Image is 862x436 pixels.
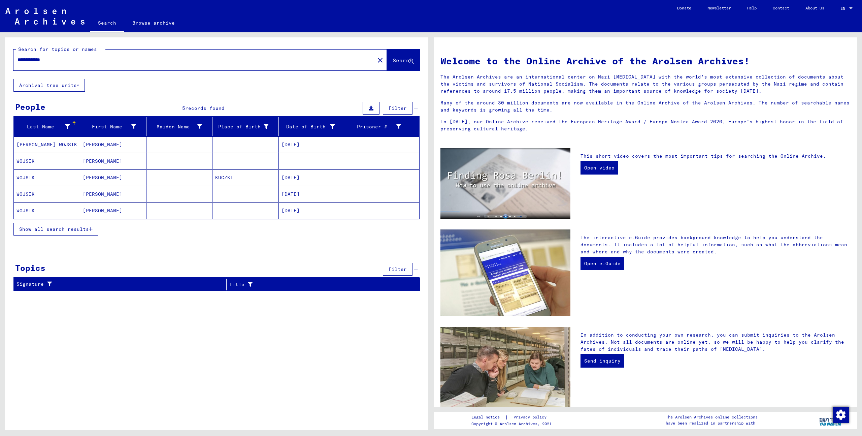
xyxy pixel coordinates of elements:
mat-cell: [DATE] [279,169,345,186]
mat-cell: WOJSIK [14,153,80,169]
p: In [DATE], our Online Archive received the European Heritage Award / Europa Nostra Award 2020, Eu... [440,118,850,132]
p: have been realized in partnership with [666,420,758,426]
div: Place of Birth [215,121,278,132]
div: Place of Birth [215,123,268,130]
img: inquiries.jpg [440,327,570,414]
a: Open video [581,161,618,175]
button: Clear [373,53,387,67]
span: EN [840,6,848,11]
mat-header-cell: Place of Birth [212,117,279,136]
img: Change consent [833,407,849,423]
p: The Arolsen Archives online collections [666,414,758,420]
span: 5 [182,105,185,111]
div: Last Name [16,123,70,130]
mat-cell: [DATE] [279,136,345,153]
div: Prisoner # [348,123,401,130]
p: Copyright © Arolsen Archives, 2021 [471,421,555,427]
mat-header-cell: Maiden Name [146,117,213,136]
span: Search [393,57,413,64]
span: Filter [389,105,407,111]
a: Browse archive [124,15,183,31]
div: First Name [83,123,136,130]
p: The interactive e-Guide provides background knowledge to help you understand the documents. It in... [581,234,850,255]
div: People [15,101,45,113]
mat-label: Search for topics or names [18,46,97,52]
div: Title [229,281,403,288]
button: Search [387,50,420,70]
img: video.jpg [440,148,570,219]
mat-cell: [PERSON_NAME] [80,186,146,202]
div: | [471,414,555,421]
a: Privacy policy [508,414,555,421]
p: Many of the around 30 million documents are now available in the Online Archive of the Arolsen Ar... [440,99,850,114]
mat-cell: [PERSON_NAME] [80,153,146,169]
div: Prisoner # [348,121,411,132]
p: This short video covers the most important tips for searching the Online Archive. [581,153,850,160]
mat-header-cell: Prisoner # [345,117,419,136]
span: Show all search results [19,226,89,232]
button: Show all search results [13,223,98,236]
mat-cell: [PERSON_NAME] [80,169,146,186]
mat-cell: WOJSIK [14,186,80,202]
p: The Arolsen Archives are an international center on Nazi [MEDICAL_DATA] with the world’s most ext... [440,73,850,95]
p: In addition to conducting your own research, you can submit inquiries to the Arolsen Archives. No... [581,332,850,353]
div: First Name [83,121,146,132]
img: Arolsen_neg.svg [5,8,85,25]
mat-icon: close [376,56,384,64]
div: Last Name [16,121,80,132]
mat-cell: [PERSON_NAME] WOJSIK [14,136,80,153]
mat-cell: [PERSON_NAME] [80,136,146,153]
a: Search [90,15,124,32]
a: Legal notice [471,414,505,421]
button: Archival tree units [13,79,85,92]
a: Open e-Guide [581,257,624,270]
div: Date of Birth [281,121,345,132]
div: Title [229,279,411,290]
mat-header-cell: Date of Birth [279,117,345,136]
mat-header-cell: First Name [80,117,146,136]
div: Change consent [832,406,849,423]
div: Maiden Name [149,123,202,130]
div: Maiden Name [149,121,212,132]
a: Send inquiry [581,354,624,368]
img: yv_logo.png [818,412,843,429]
mat-cell: [DATE] [279,186,345,202]
img: eguide.jpg [440,229,570,316]
span: records found [185,105,225,111]
mat-cell: [PERSON_NAME] [80,203,146,219]
mat-header-cell: Last Name [14,117,80,136]
div: Signature [16,281,218,288]
button: Filter [383,102,412,115]
mat-cell: [DATE] [279,203,345,219]
mat-cell: WOJSIK [14,169,80,186]
div: Topics [15,262,45,274]
span: Filter [389,266,407,272]
mat-cell: KUCZKI [212,169,279,186]
div: Date of Birth [281,123,335,130]
div: Signature [16,279,226,290]
mat-cell: WOJSIK [14,203,80,219]
button: Filter [383,263,412,276]
h1: Welcome to the Online Archive of the Arolsen Archives! [440,54,850,68]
